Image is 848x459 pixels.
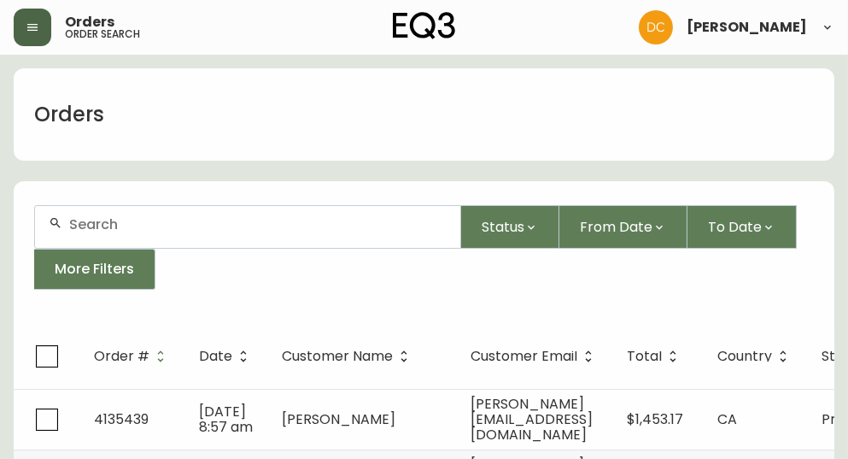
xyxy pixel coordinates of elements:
span: Customer Name [282,351,393,362]
span: To Date [708,216,762,238]
span: 4135439 [94,409,149,429]
span: Customer Email [471,351,577,362]
button: More Filters [34,249,155,290]
span: More Filters [55,260,134,279]
span: Total [627,351,662,362]
span: Order # [94,351,149,362]
span: Orders [65,15,114,29]
button: From Date [559,205,687,249]
span: Order # [94,349,172,364]
span: Customer Email [471,349,599,364]
h1: Orders [34,100,104,129]
span: From Date [580,216,652,238]
span: Total [627,349,684,364]
span: Country [717,351,772,362]
span: Date [199,351,232,362]
span: [PERSON_NAME][EMAIL_ADDRESS][DOMAIN_NAME] [471,394,593,444]
button: Status [461,205,559,249]
span: Customer Name [282,349,415,364]
button: To Date [687,205,797,249]
span: Country [717,349,794,364]
span: [DATE] 8:57 am [199,402,253,437]
span: Date [199,349,254,364]
input: Search [69,216,447,232]
img: logo [393,12,456,39]
span: $1,453.17 [627,409,683,429]
img: 7eb451d6983258353faa3212700b340b [639,10,673,44]
span: CA [717,409,737,429]
span: Status [482,216,524,238]
span: [PERSON_NAME] [687,21,807,34]
h5: order search [65,29,140,39]
span: [PERSON_NAME] [282,409,395,429]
